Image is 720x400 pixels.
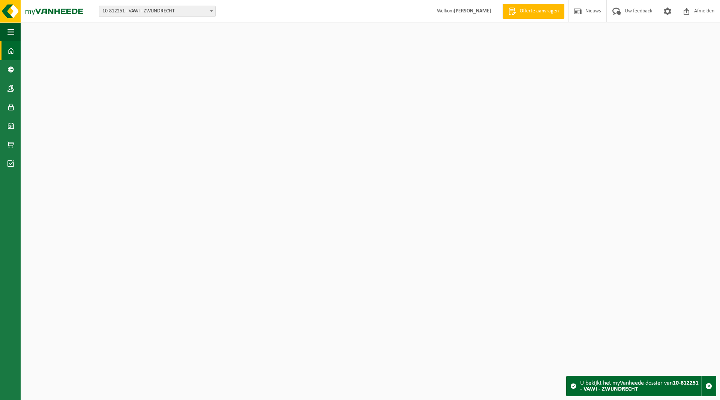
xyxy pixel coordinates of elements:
a: Offerte aanvragen [502,4,564,19]
div: U bekijkt het myVanheede dossier van [580,376,701,396]
strong: [PERSON_NAME] [454,8,491,14]
span: Offerte aanvragen [518,8,561,15]
span: 10-812251 - VAWI - ZWIJNDRECHT [99,6,215,17]
span: 10-812251 - VAWI - ZWIJNDRECHT [99,6,216,17]
strong: 10-812251 - VAWI - ZWIJNDRECHT [580,380,699,392]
